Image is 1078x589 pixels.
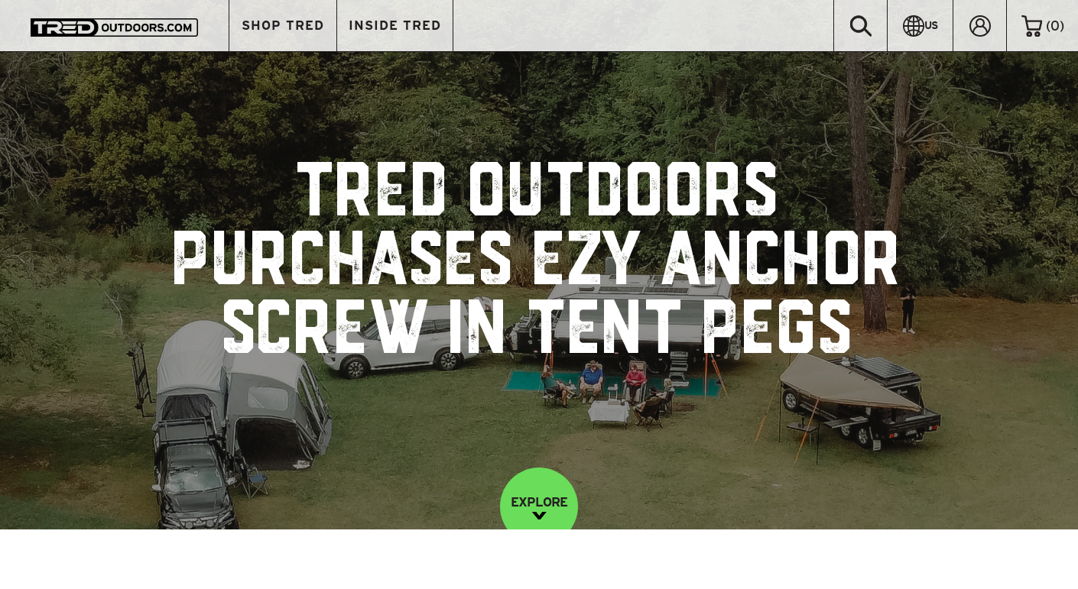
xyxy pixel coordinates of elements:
[532,512,547,519] img: down-image
[119,162,959,368] h1: TRED Outdoors Purchases Ezy Anchor Screw In Tent Pegs
[1050,18,1060,33] span: 0
[349,19,441,32] span: INSIDE TRED
[1046,19,1064,33] span: ( )
[1021,15,1042,37] img: cart-icon
[242,19,324,32] span: SHOP TRED
[31,18,198,37] img: TRED Outdoors America
[500,468,578,545] a: EXPLORE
